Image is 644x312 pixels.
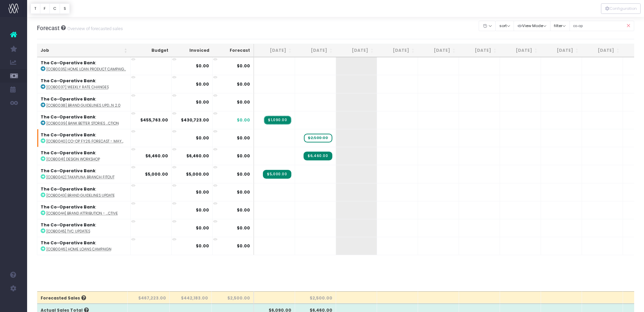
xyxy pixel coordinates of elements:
input: Search... [569,21,635,31]
th: Aug 25: activate to sort column ascending [295,44,336,57]
div: Vertical button group [601,3,641,14]
strong: The Co-Operative Bank [41,204,96,210]
strong: $0.00 [196,207,209,213]
span: $0.00 [237,153,250,159]
td: : [37,165,131,183]
strong: $5,000.00 [186,171,209,177]
abbr: [COB0044] Brand Attribution - PROACTIVE [46,211,118,216]
strong: $5,000.00 [145,171,168,177]
td: : [37,237,131,255]
th: Jan 26: activate to sort column ascending [500,44,541,57]
span: Forecast [37,25,60,31]
button: View Mode [514,21,550,31]
span: Streamtime Invoice: INV-13510 – [COB0041] Design Workshop [304,152,332,160]
span: $0.00 [237,81,250,87]
span: $0.00 [237,189,250,195]
button: S [60,3,70,14]
small: Overview of forecasted sales [66,25,123,31]
abbr: [COB0040] Co-Op FY26 Forecast - Maybes [46,139,124,144]
td: : [37,219,131,237]
th: Budget [131,44,172,57]
abbr: [COB0037] Weekly Rate Changes [46,85,109,90]
span: $0.00 [237,225,250,231]
strong: The Co-Operative Bank [41,168,96,174]
td: : [37,93,131,111]
th: Jul 25: activate to sort column ascending [254,44,295,57]
span: Streamtime Invoice: INV-13475 – [COB0039] Bank Better Stories TD Rate Change<br />Deferred income... [264,116,291,125]
strong: $0.00 [196,225,209,231]
abbr: [COB0039] Bank Better Stories Video Production [46,121,119,126]
th: Job: activate to sort column ascending [37,44,131,57]
strong: The Co-Operative Bank [41,132,96,138]
strong: The Co-Operative Bank [41,114,96,120]
img: images/default_profile_image.png [8,298,19,309]
abbr: [COB0045] TVC Updates [46,229,90,234]
th: Dec 25: activate to sort column ascending [459,44,500,57]
button: Configuration [601,3,641,14]
strong: $0.00 [196,99,209,105]
th: $442,183.00 [170,291,212,304]
div: Vertical button group [30,3,70,14]
button: sort [495,21,514,31]
th: Invoiced [172,44,213,57]
strong: $0.00 [196,81,209,87]
strong: The Co-Operative Bank [41,96,96,102]
span: Forecasted Sales [41,295,86,301]
span: $0.00 [237,117,250,123]
strong: The Co-Operative Bank [41,240,96,246]
td: : [37,147,131,165]
strong: $455,763.00 [140,117,168,123]
th: $2,500.00 [212,291,254,304]
abbr: [COB0038] Brand Guidelines Updated: Version 2.0 [46,103,121,108]
button: F [40,3,50,14]
span: Streamtime Invoice: INV-13505 – [COB0042] Takapuna Branch Fitout [263,170,291,179]
th: Forecast [213,44,254,57]
strong: The Co-Operative Bank [41,186,96,192]
span: $0.00 [237,171,250,177]
td: : [37,111,131,129]
strong: The Co-Operative Bank [41,60,96,66]
span: $0.00 [237,99,250,105]
abbr: [COB0035] Home Loan Product Campaign [46,67,126,72]
abbr: [COB0042] Takapuna Branch Fitout [46,175,115,180]
td: : [37,201,131,219]
button: filter [550,21,570,31]
th: $467,223.00 [128,291,170,304]
button: C [49,3,60,14]
strong: $6,460.00 [186,153,209,159]
strong: $0.00 [196,135,209,141]
strong: $0.00 [196,63,209,69]
th: Nov 25: activate to sort column ascending [418,44,459,57]
span: $0.00 [237,207,250,213]
span: $0.00 [237,135,250,141]
span: wayahead Sales Forecast Item [304,134,332,142]
th: Mar 26: activate to sort column ascending [582,44,623,57]
th: Oct 25: activate to sort column ascending [377,44,418,57]
td: : [37,57,131,75]
button: T [30,3,40,14]
td: : [37,75,131,93]
th: Sep 25: activate to sort column ascending [336,44,377,57]
strong: $0.00 [196,189,209,195]
strong: $6,460.00 [145,153,168,159]
abbr: [COB0041] Design Workshop [46,157,100,162]
strong: The Co-Operative Bank [41,222,96,228]
td: : [37,129,131,147]
strong: $430,723.00 [181,117,209,123]
span: $0.00 [237,243,250,249]
strong: $0.00 [196,243,209,249]
abbr: [COB0043] Brand Guidelines Update [46,193,115,198]
abbr: [COB0046] Home Loans Campaign [46,247,111,252]
th: $2,500.00 [295,291,336,304]
span: $0.00 [237,63,250,69]
strong: The Co-Operative Bank [41,150,96,156]
td: : [37,183,131,201]
strong: The Co-Operative Bank [41,78,96,84]
th: Feb 26: activate to sort column ascending [541,44,582,57]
